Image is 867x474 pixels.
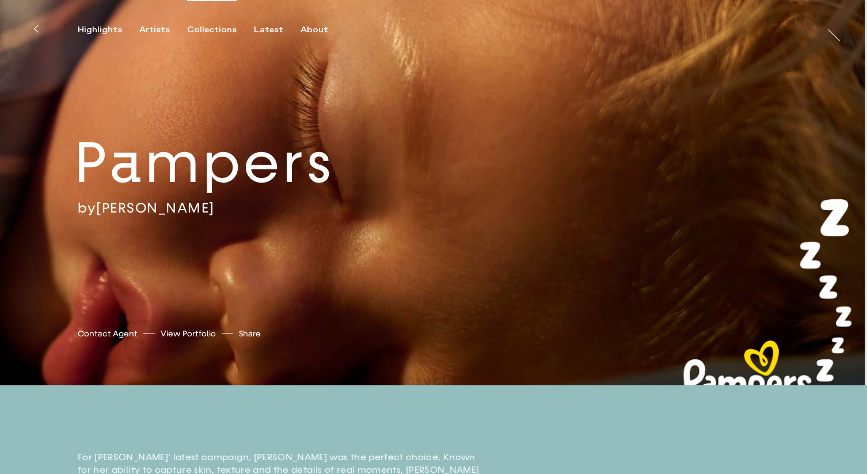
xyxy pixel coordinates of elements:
[78,25,122,35] div: Highlights
[254,25,301,35] button: Latest
[74,127,412,199] h2: Pampers
[161,328,216,340] a: View Portfolio
[78,25,139,35] button: Highlights
[139,25,170,35] div: Artists
[301,25,328,35] div: About
[187,25,237,35] div: Collections
[139,25,187,35] button: Artists
[78,199,96,217] span: by
[96,199,215,217] a: [PERSON_NAME]
[239,326,261,342] button: Share
[78,328,138,340] a: Contact Agent
[254,25,283,35] div: Latest
[187,25,254,35] button: Collections
[301,25,345,35] button: About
